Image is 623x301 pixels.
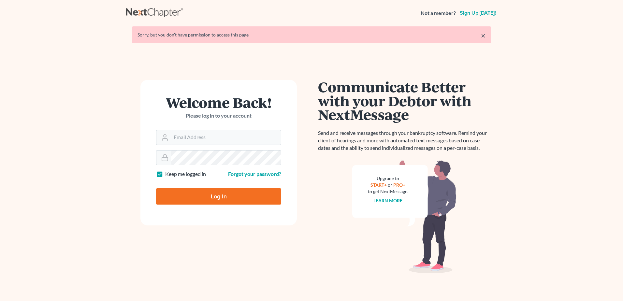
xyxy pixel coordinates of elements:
[352,160,456,274] img: nextmessage_bg-59042aed3d76b12b5cd301f8e5b87938c9018125f34e5fa2b7a6b67550977c72.svg
[156,95,281,109] h1: Welcome Back!
[374,198,403,203] a: Learn more
[228,171,281,177] a: Forgot your password?
[421,9,456,17] strong: Not a member?
[458,10,497,16] a: Sign up [DATE]!
[318,129,491,152] p: Send and receive messages through your bankruptcy software. Remind your client of hearings and mo...
[368,175,408,182] div: Upgrade to
[371,182,387,188] a: START+
[388,182,393,188] span: or
[165,170,206,178] label: Keep me logged in
[156,112,281,120] p: Please log in to your account
[318,80,491,122] h1: Communicate Better with your Debtor with NextMessage
[138,32,485,38] div: Sorry, but you don't have permission to access this page
[171,130,281,145] input: Email Address
[394,182,406,188] a: PRO+
[156,188,281,205] input: Log In
[481,32,485,39] a: ×
[368,188,408,195] div: to get NextMessage.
